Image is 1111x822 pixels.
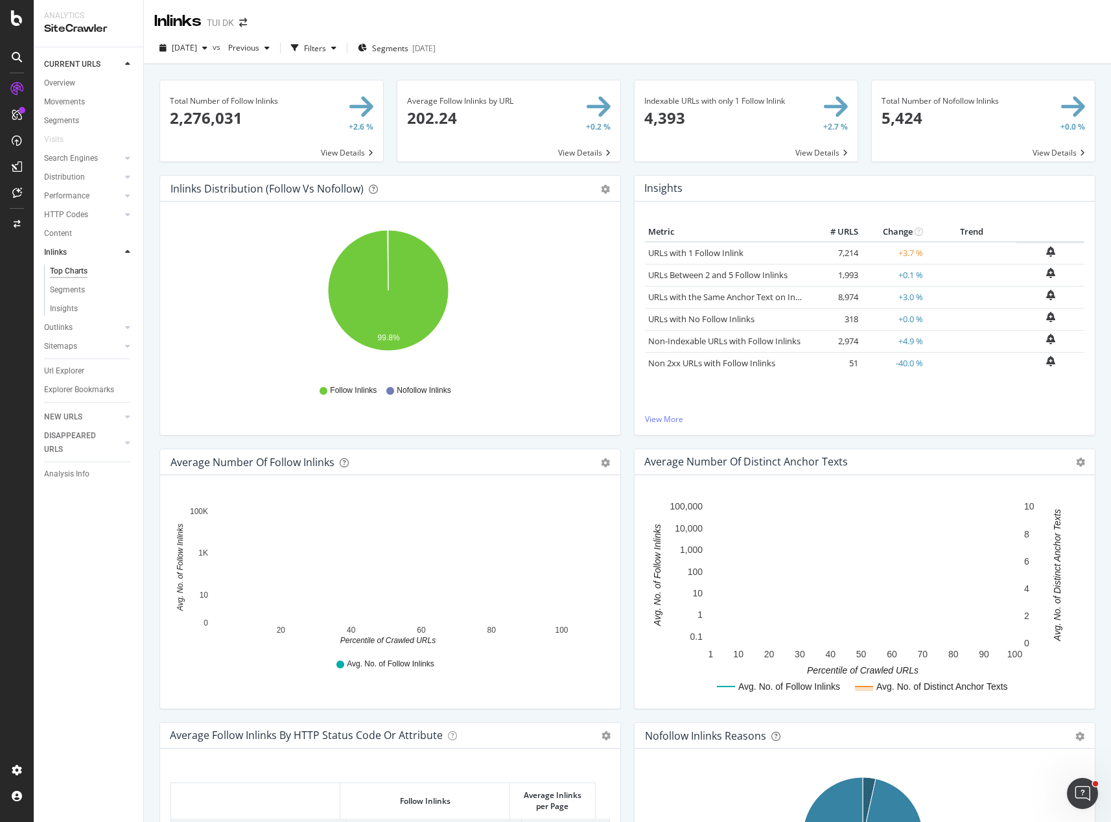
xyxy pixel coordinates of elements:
[1076,458,1085,467] i: Options
[1075,732,1084,741] div: gear
[44,95,134,109] a: Movements
[170,456,334,469] div: Average Number of Follow Inlinks
[692,588,703,598] text: 10
[44,76,75,90] div: Overview
[44,364,84,378] div: Url Explorer
[198,549,208,558] text: 1K
[44,76,134,90] a: Overview
[44,467,89,481] div: Analysis Info
[170,222,605,373] svg: A chart.
[44,58,100,71] div: CURRENT URLS
[170,182,364,195] div: Inlinks Distribution (Follow vs Nofollow)
[50,283,134,297] a: Segments
[1024,556,1029,567] text: 6
[44,321,73,335] div: Outlinks
[1046,268,1055,278] div: bell-plus
[353,38,441,58] button: Segments[DATE]
[44,364,134,378] a: Url Explorer
[648,335,801,347] a: Non-Indexable URLs with Follow Inlinks
[861,264,926,286] td: +0.1 %
[170,496,605,646] svg: A chart.
[487,626,497,635] text: 80
[601,458,610,467] div: gear
[810,264,861,286] td: 1,993
[644,453,848,471] h4: Average Number of Distinct Anchor Texts
[44,133,64,147] div: Visits
[44,410,121,424] a: NEW URLS
[795,649,805,659] text: 30
[887,649,897,659] text: 60
[738,681,840,692] text: Avg. No. of Follow Inlinks
[44,10,133,21] div: Analytics
[1024,502,1035,512] text: 10
[510,783,595,818] th: Average Inlinks per Page
[645,729,766,742] div: Nofollow Inlinks Reasons
[223,38,275,58] button: Previous
[708,649,714,659] text: 1
[44,95,85,109] div: Movements
[44,189,121,203] a: Performance
[44,208,121,222] a: HTTP Codes
[644,180,683,197] h4: Insights
[304,43,326,54] div: Filters
[648,247,743,259] a: URLs with 1 Follow Inlink
[286,38,342,58] button: Filters
[44,429,110,456] div: DISAPPEARED URLS
[204,618,208,628] text: 0
[207,16,234,29] div: TUI DK
[810,242,861,264] td: 7,214
[1024,583,1029,594] text: 4
[154,10,202,32] div: Inlinks
[44,227,134,241] a: Content
[861,222,926,242] th: Change
[44,340,121,353] a: Sitemaps
[810,352,861,374] td: 51
[648,313,754,325] a: URLs with No Follow Inlinks
[330,385,377,396] span: Follow Inlinks
[44,152,121,165] a: Search Engines
[810,286,861,308] td: 8,974
[372,43,408,54] span: Segments
[670,502,703,512] text: 100,000
[926,222,1016,242] th: Trend
[239,18,247,27] div: arrow-right-arrow-left
[378,334,400,343] text: 99.8%
[825,649,836,659] text: 40
[170,727,443,744] h4: Average Follow Inlinks by HTTP Status Code or Attribute
[50,302,78,316] div: Insights
[697,610,703,620] text: 1
[44,383,134,397] a: Explorer Bookmarks
[856,649,867,659] text: 50
[1046,246,1055,257] div: bell-plus
[645,414,1084,425] a: View More
[1024,611,1029,621] text: 2
[347,659,434,670] span: Avg. No. of Follow Inlinks
[176,524,185,612] text: Avg. No. of Follow Inlinks
[645,496,1080,698] svg: A chart.
[690,631,703,642] text: 0.1
[417,626,426,635] text: 60
[44,152,98,165] div: Search Engines
[861,242,926,264] td: +3.7 %
[645,222,810,242] th: Metric
[340,636,436,645] text: Percentile of Crawled URLs
[44,410,82,424] div: NEW URLS
[50,264,88,278] div: Top Charts
[44,114,134,128] a: Segments
[810,222,861,242] th: # URLS
[223,42,259,53] span: Previous
[876,681,1008,692] text: Avg. No. of Distinct Anchor Texts
[861,352,926,374] td: -40.0 %
[733,649,743,659] text: 10
[50,302,134,316] a: Insights
[44,208,88,222] div: HTTP Codes
[652,524,662,627] text: Avg. No. of Follow Inlinks
[810,330,861,352] td: 2,974
[1046,312,1055,322] div: bell-plus
[44,170,85,184] div: Distribution
[44,170,121,184] a: Distribution
[688,567,703,577] text: 100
